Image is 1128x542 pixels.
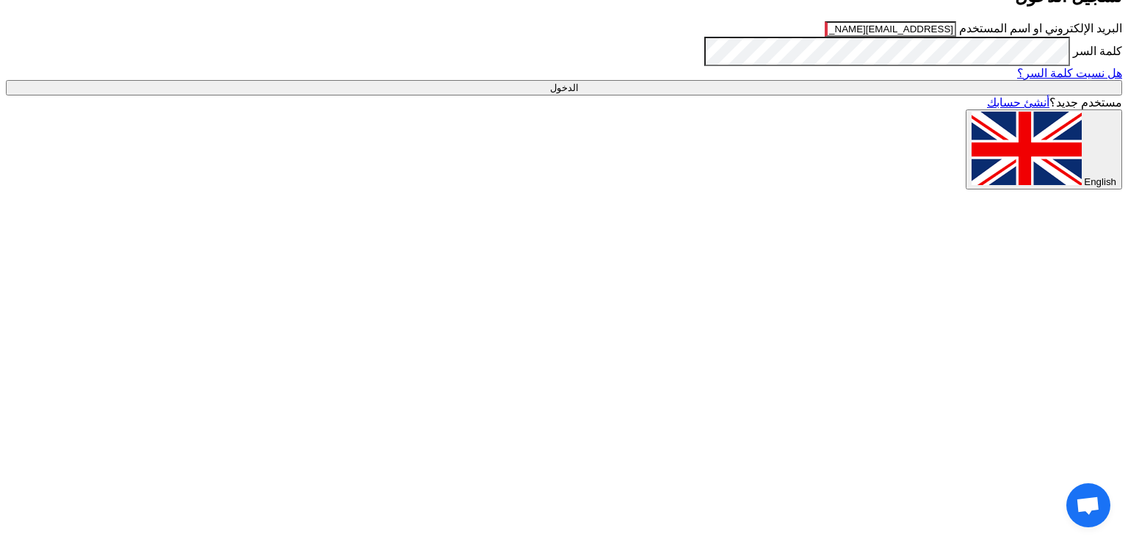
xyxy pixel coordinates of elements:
a: Open chat [1066,483,1110,527]
span: English [1084,176,1116,187]
input: الدخول [6,80,1122,95]
a: أنشئ حسابك [987,96,1049,109]
input: أدخل بريد العمل الإلكتروني او اسم المستخدم الخاص بك ... [825,21,956,37]
div: مستخدم جديد؟ [6,95,1122,109]
label: البريد الإلكتروني او اسم المستخدم [959,22,1122,35]
img: en-US.png [972,112,1082,185]
button: English [966,109,1122,189]
label: كلمة السر [1073,45,1122,57]
a: هل نسيت كلمة السر؟ [1017,67,1122,79]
